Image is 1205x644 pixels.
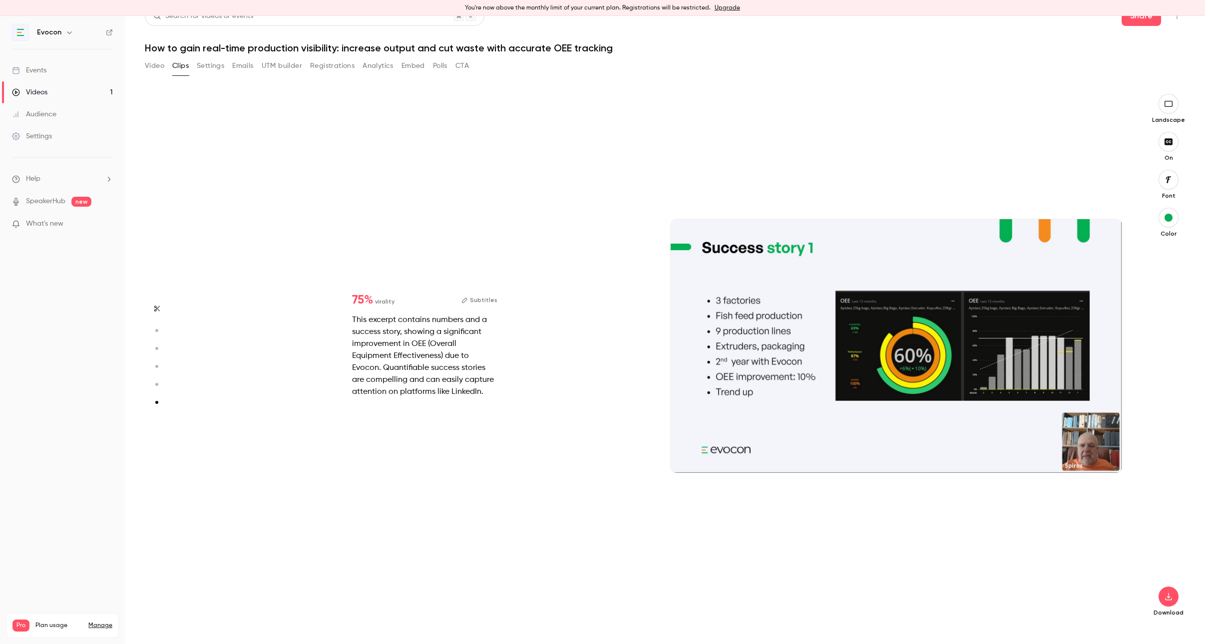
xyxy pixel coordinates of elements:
[153,11,253,21] div: Search for videos or events
[1153,154,1185,162] p: On
[1153,192,1185,200] p: Font
[402,58,425,74] button: Embed
[145,58,164,74] button: Video
[12,24,28,40] img: Evocon
[1169,8,1185,24] button: Top Bar Actions
[12,65,46,75] div: Events
[12,87,47,97] div: Videos
[145,42,1185,54] h1: How to gain real-time production visibility: increase output and cut waste with accurate OEE trac...
[12,620,29,632] span: Pro
[455,58,469,74] button: CTA
[232,58,253,74] button: Emails
[1153,609,1185,617] p: Download
[352,314,497,398] div: This excerpt contains numbers and a success story, showing a significant improvement in OEE (Over...
[1152,116,1185,124] p: Landscape
[12,174,113,184] li: help-dropdown-opener
[197,58,224,74] button: Settings
[375,297,395,306] span: virality
[37,27,61,37] h6: Evocon
[310,58,355,74] button: Registrations
[352,294,373,306] span: 75 %
[1122,6,1161,26] button: Share
[433,58,447,74] button: Polls
[26,174,40,184] span: Help
[172,58,189,74] button: Clips
[262,58,302,74] button: UTM builder
[1153,230,1185,238] p: Color
[715,4,740,12] a: Upgrade
[12,109,56,119] div: Audience
[12,131,52,141] div: Settings
[26,219,63,229] span: What's new
[71,197,91,207] span: new
[461,294,497,306] button: Subtitles
[88,622,112,630] a: Manage
[101,220,113,229] iframe: Noticeable Trigger
[35,622,82,630] span: Plan usage
[363,58,394,74] button: Analytics
[26,196,65,207] a: SpeakerHub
